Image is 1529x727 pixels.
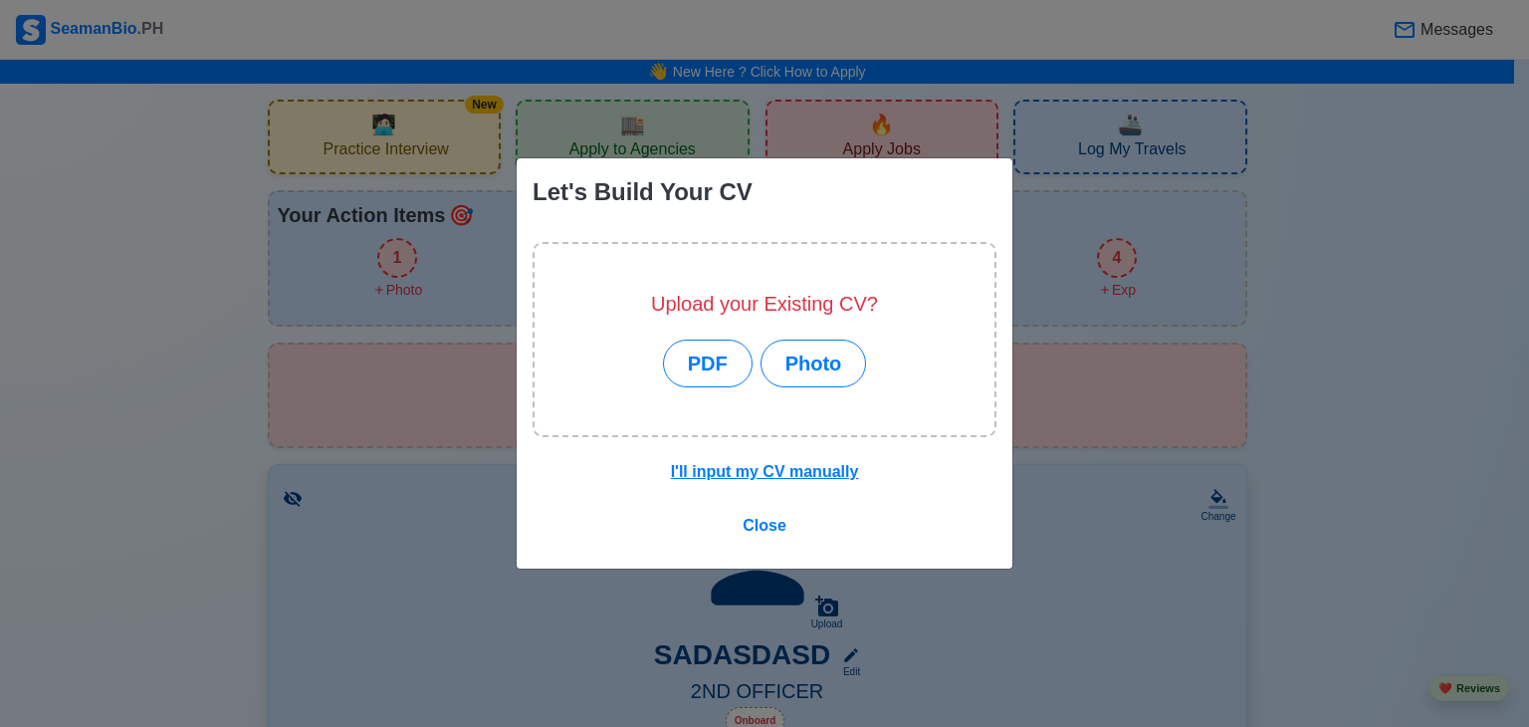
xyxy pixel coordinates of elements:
button: Close [730,507,799,545]
button: Photo [761,340,867,387]
span: Close [743,517,786,534]
u: I'll input my CV manually [671,463,859,480]
div: Let's Build Your CV [533,174,753,210]
h5: Upload your Existing CV? [651,292,878,316]
button: PDF [663,340,753,387]
button: I'll input my CV manually [658,453,872,491]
